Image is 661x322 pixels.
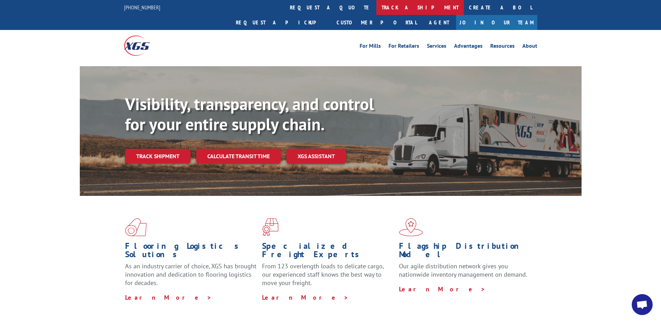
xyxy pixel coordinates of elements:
a: Calculate transit time [196,149,281,164]
b: Visibility, transparency, and control for your entire supply chain. [125,93,374,135]
a: Track shipment [125,149,191,163]
a: Learn More > [262,293,349,301]
a: About [522,43,537,51]
img: xgs-icon-total-supply-chain-intelligence-red [125,218,147,236]
a: For Retailers [389,43,419,51]
img: xgs-icon-flagship-distribution-model-red [399,218,423,236]
a: Advantages [454,43,483,51]
a: Agent [422,15,456,30]
a: Customer Portal [331,15,422,30]
a: For Mills [360,43,381,51]
a: Services [427,43,446,51]
a: XGS ASSISTANT [286,149,346,164]
a: Learn More > [125,293,212,301]
a: Resources [490,43,515,51]
h1: Flooring Logistics Solutions [125,242,257,262]
p: From 123 overlength loads to delicate cargo, our experienced staff knows the best way to move you... [262,262,394,293]
h1: Specialized Freight Experts [262,242,394,262]
a: [PHONE_NUMBER] [124,4,160,11]
a: Learn More > [399,285,486,293]
a: Join Our Team [456,15,537,30]
span: As an industry carrier of choice, XGS has brought innovation and dedication to flooring logistics... [125,262,256,287]
img: xgs-icon-focused-on-flooring-red [262,218,278,236]
a: Request a pickup [231,15,331,30]
h1: Flagship Distribution Model [399,242,531,262]
span: Our agile distribution network gives you nationwide inventory management on demand. [399,262,527,278]
div: Open chat [632,294,653,315]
